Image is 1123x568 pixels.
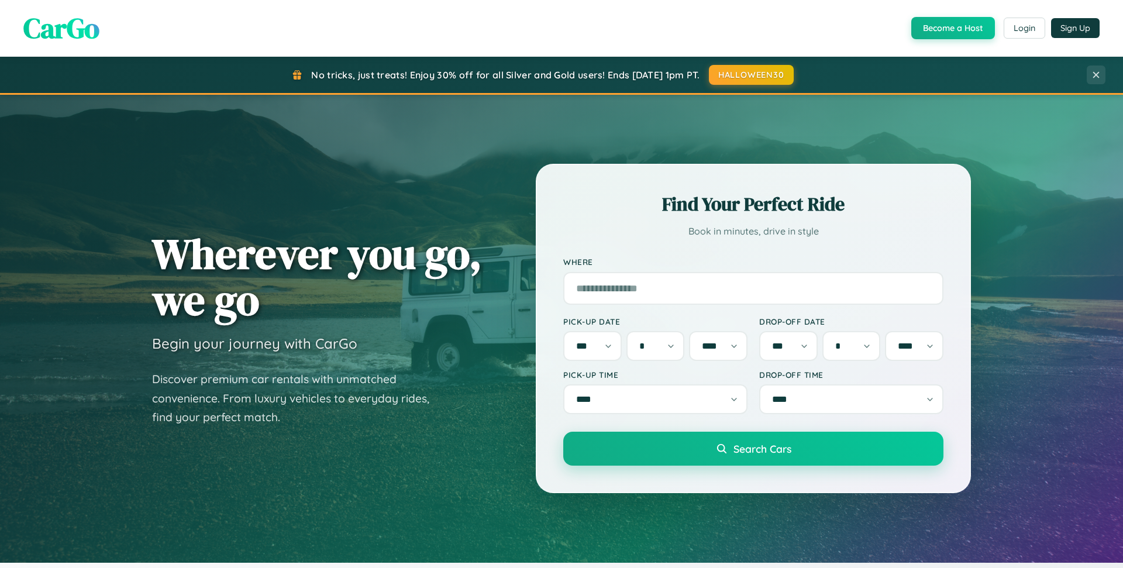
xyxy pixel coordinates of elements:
[23,9,99,47] span: CarGo
[563,223,943,240] p: Book in minutes, drive in style
[709,65,794,85] button: HALLOWEEN30
[1004,18,1045,39] button: Login
[759,370,943,380] label: Drop-off Time
[563,370,747,380] label: Pick-up Time
[152,370,445,427] p: Discover premium car rentals with unmatched convenience. From luxury vehicles to everyday rides, ...
[1051,18,1100,38] button: Sign Up
[152,335,357,352] h3: Begin your journey with CarGo
[563,257,943,267] label: Where
[759,316,943,326] label: Drop-off Date
[911,17,995,39] button: Become a Host
[311,69,700,81] span: No tricks, just treats! Enjoy 30% off for all Silver and Gold users! Ends [DATE] 1pm PT.
[563,432,943,466] button: Search Cars
[733,442,791,455] span: Search Cars
[563,191,943,217] h2: Find Your Perfect Ride
[563,316,747,326] label: Pick-up Date
[152,230,482,323] h1: Wherever you go, we go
